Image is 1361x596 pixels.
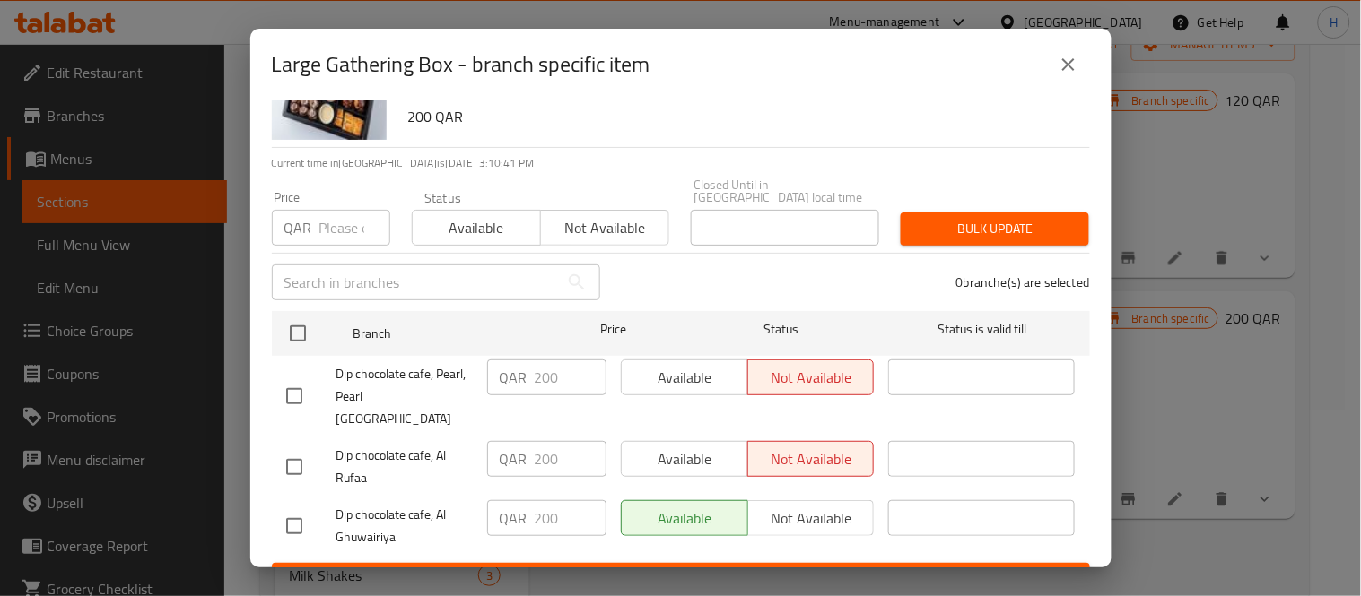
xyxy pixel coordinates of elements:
span: Dip chocolate cafe, Al Ghuwairiya [336,504,473,548]
button: Save [272,563,1090,596]
button: Bulk update [901,212,1089,246]
p: 0 branche(s) are selected [956,273,1090,291]
p: QAR [500,367,528,388]
p: Strawberries/Pineapples/Chocolate Dipped Profiteroles /Milk Cake Sponge/Crepe Rolls With Toasted ... [401,56,1076,100]
p: QAR [500,448,528,470]
p: QAR [500,507,528,529]
span: Status is valid till [888,318,1075,341]
span: Status [687,318,874,341]
span: Branch [353,323,539,345]
h6: 200 QAR [408,104,1076,129]
input: Search in branches [272,264,559,300]
input: Please enter price [535,441,606,477]
input: Please enter price [535,359,606,395]
span: Not available [548,215,662,241]
span: Dip chocolate cafe, Pearl, Pearl [GEOGRAPHIC_DATA] [336,363,473,430]
span: Price [554,318,673,341]
input: Please enter price [535,500,606,536]
span: Bulk update [915,218,1075,240]
p: QAR [284,217,312,238]
input: Please enter price [319,210,390,246]
button: Not available [540,210,669,246]
button: close [1047,43,1090,86]
button: Available [412,210,541,246]
span: Dip chocolate cafe, Al Rufaa [336,445,473,489]
span: Available [420,215,534,241]
h2: Large Gathering Box - branch specific item [272,50,650,79]
p: Current time in [GEOGRAPHIC_DATA] is [DATE] 3:10:41 PM [272,155,1090,171]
